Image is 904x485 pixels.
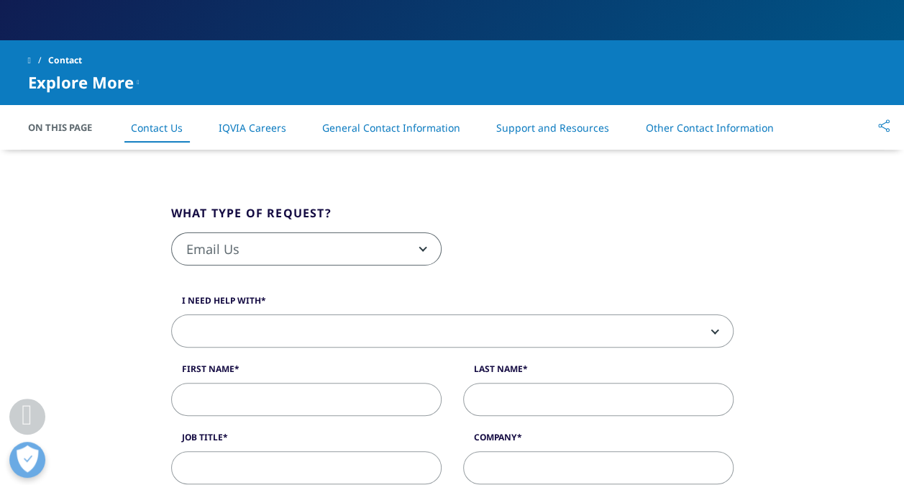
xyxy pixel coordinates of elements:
span: Contact [48,47,82,73]
a: Other Contact Information [645,121,773,135]
legend: What type of request? [171,204,332,232]
a: Support and Resources [496,121,609,135]
label: Company [463,431,734,451]
a: Contact Us [131,121,183,135]
label: First Name [171,363,442,383]
span: Explore More [28,73,134,91]
label: Last Name [463,363,734,383]
a: General Contact Information [322,121,460,135]
button: Open Preferences [9,442,45,478]
label: I need help with [171,294,734,314]
span: Email Us [171,232,442,266]
span: On This Page [28,120,107,135]
span: Email Us [172,233,441,266]
label: Job Title [171,431,442,451]
a: IQVIA Careers [219,121,286,135]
